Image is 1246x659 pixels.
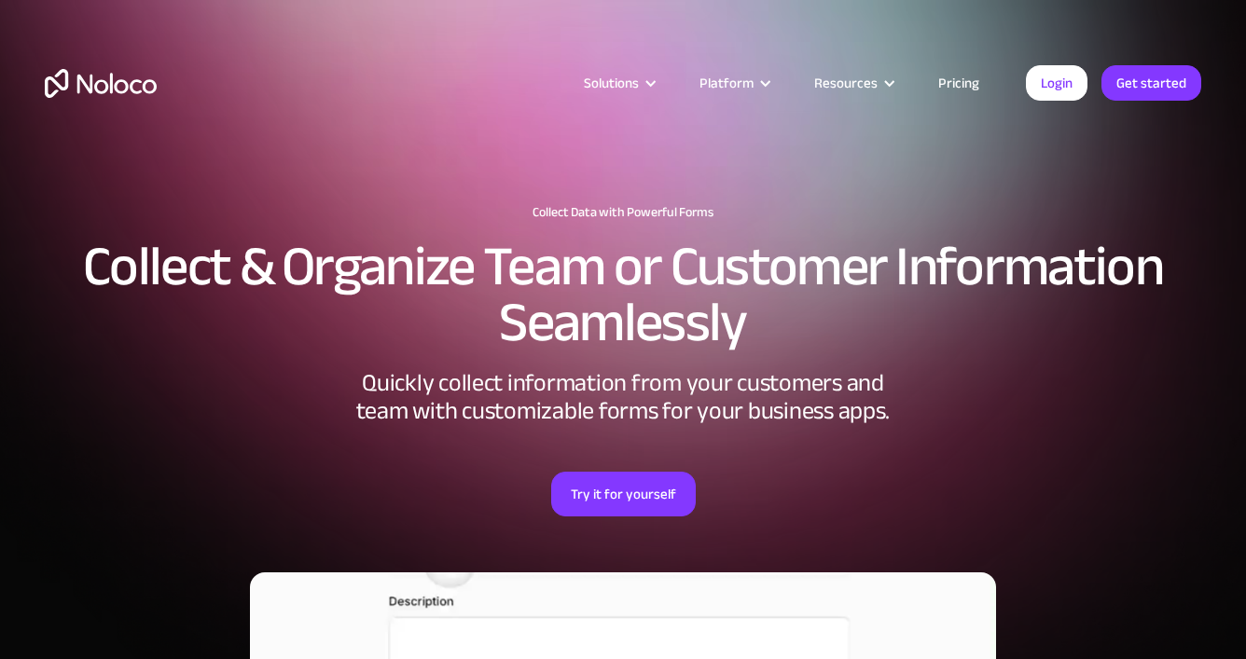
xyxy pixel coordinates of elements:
a: Login [1026,65,1087,101]
a: Try it for yourself [551,472,696,516]
div: Resources [791,71,915,95]
h2: Collect & Organize Team or Customer Information Seamlessly [45,239,1201,350]
div: Resources [814,71,878,95]
a: home [45,69,157,98]
a: Pricing [915,71,1003,95]
div: Solutions [584,71,639,95]
h1: Collect Data with Powerful Forms [45,205,1201,220]
div: Solutions [561,71,676,95]
a: Get started [1101,65,1201,101]
div: Quickly collect information from your customers and team with customizable forms for your busines... [343,369,903,425]
div: Platform [699,71,754,95]
div: Platform [676,71,791,95]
